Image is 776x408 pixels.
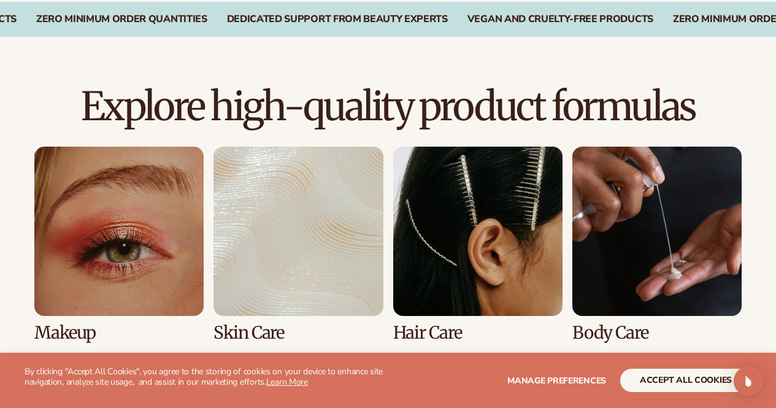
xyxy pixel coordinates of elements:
div: 3 / 8 [393,147,563,342]
span: Manage preferences [507,375,606,387]
h3: Body Care [572,323,742,342]
div: ZERO MINIMUM ORDER QUANTITIES [36,13,207,25]
h3: Skin Care [213,323,383,342]
h2: Explore high-quality product formulas [34,86,742,127]
a: Learn More [266,376,308,388]
div: Open Intercom Messenger [734,366,763,396]
button: Manage preferences [507,369,606,392]
div: 4 / 8 [572,147,742,342]
div: DEDICATED SUPPORT FROM BEAUTY EXPERTS [227,13,448,25]
p: By clicking "Accept All Cookies", you agree to the storing of cookies on your device to enhance s... [25,367,388,388]
div: 1 / 8 [34,147,204,342]
h3: Makeup [34,323,204,342]
h3: Hair Care [393,323,563,342]
button: accept all cookies [620,369,751,392]
div: 2 / 8 [213,147,383,342]
div: Vegan and Cruelty-Free Products [467,13,653,25]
